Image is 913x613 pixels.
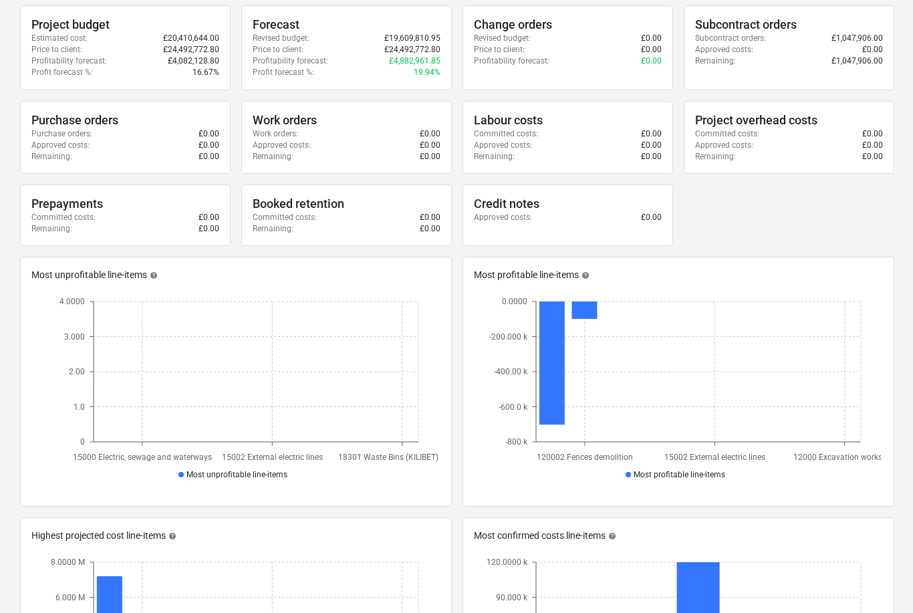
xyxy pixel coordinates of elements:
p: £0.00 [420,213,440,224]
div: Project overhead costs [695,113,883,129]
p: Remaining : [253,152,293,163]
p: Remaining : [31,152,72,163]
span: help [166,533,176,541]
div: Forecast [253,17,440,33]
div: Change orders [474,17,662,33]
span: help [147,272,158,280]
tspan: 15000 Electric, sewage and waterways [73,453,212,463]
div: Subcontract orders [695,17,883,33]
tspan: -600.0 k [499,403,528,412]
p: £0.00 [641,45,662,56]
p: Price to client : [253,45,303,56]
p: Approved costs : [474,213,532,224]
div: Highest projected cost line-items [31,529,440,543]
p: £0.00 [641,33,662,45]
p: Profitability forecast : [253,56,328,68]
p: £20,410,644.00 [163,33,219,45]
p: £0.00 [641,213,662,224]
span: help [606,533,616,541]
p: Remaining : [695,152,736,163]
div: Labour costs [474,113,662,129]
p: Remaining : [31,224,72,235]
p: £0.00 [420,129,440,140]
p: Committed costs : [474,129,538,140]
p: £0.00 [199,224,219,235]
p: Purchase orders : [31,129,92,140]
p: £0.00 [420,140,440,152]
p: Profit forecast % : [253,68,314,79]
p: Committed costs : [31,213,96,224]
tspan: 1.0 [74,403,85,412]
p: £0.00 [199,152,219,163]
p: £0.00 [199,140,219,152]
p: Profitability forecast : [474,56,549,68]
p: £0.00 [641,56,662,68]
p: £0.00 [862,129,883,140]
p: Price to client : [31,45,82,56]
p: Committed costs : [253,213,317,224]
p: Work orders : [253,129,298,140]
p: £0.00 [641,152,662,163]
p: Approved costs : [474,140,532,152]
p: Remaining : [474,152,515,163]
p: £19,609,810.95 [384,33,440,45]
tspan: 0.0000 [502,298,527,308]
p: Remaining : [253,224,293,235]
p: Profit forecast % : [31,68,93,79]
tspan: 6.000 M [55,594,85,603]
p: 16.67% [192,68,219,79]
tspan: 90.000 k [496,594,528,603]
p: £1,047,906.00 [831,56,883,68]
tspan: 12000 Excavation works [793,453,882,463]
p: Profitability forecast : [31,56,107,68]
p: Approved costs : [31,140,90,152]
p: Approved costs : [695,45,753,56]
tspan: 15002 External electric lines [664,453,765,463]
p: Revised budget : [253,33,309,45]
p: 19.94% [414,68,440,79]
iframe: Chat Widget [846,549,913,613]
tspan: 2.00 [69,368,85,378]
tspan: 120.0000 k [487,559,528,568]
tspan: 15002 External electric lines [222,453,323,463]
tspan: 0 [80,439,85,448]
p: £24,492,772.80 [384,45,440,56]
p: £0.00 [420,224,440,235]
p: £0.00 [641,140,662,152]
div: Prepayments [31,197,219,213]
tspan: 8.0000 M [51,559,85,568]
div: Most unprofitable line-items [31,269,440,283]
tspan: -800 k [505,439,528,448]
p: Committed costs : [695,129,759,140]
span: help [579,272,590,280]
p: £4,082,128.80 [168,56,219,68]
div: Project budget [31,17,219,33]
div: Most profitable line-items [474,269,883,283]
p: Approved costs : [253,140,311,152]
tspan: 4.0000 [59,298,85,308]
p: £4,882,961.85 [389,56,440,68]
p: £0.00 [862,140,883,152]
div: Booked retention [253,197,440,213]
p: £0.00 [199,129,219,140]
p: £24,492,772.80 [163,45,219,56]
div: Credit notes [474,197,662,213]
p: Price to client : [474,45,525,56]
tspan: 3.000 [64,333,85,342]
tspan: 18301 Waste Bins (KILIBET) [338,453,438,463]
p: Revised budget : [474,33,531,45]
p: £0.00 [199,213,219,224]
span: Most profitable line-items [634,471,725,480]
span: Most unprofitable line-items [186,471,287,480]
tspan: -200.000 k [489,333,528,342]
div: Purchase orders [31,113,219,129]
p: Estimated cost : [31,33,88,45]
p: Remaining : [695,56,736,68]
div: Work orders [253,113,440,129]
p: £0.00 [862,45,883,56]
div: Most confirmed costs line-items [474,529,883,543]
p: Approved costs : [695,140,753,152]
p: £0.00 [420,152,440,163]
p: £0.00 [862,152,883,163]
